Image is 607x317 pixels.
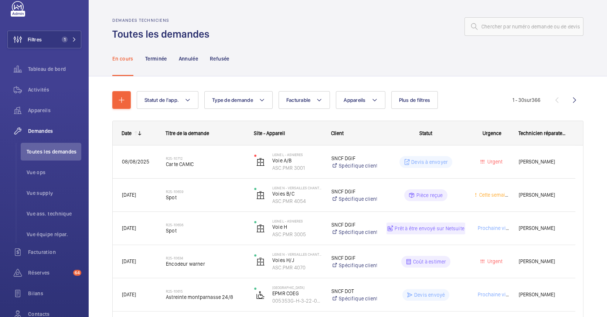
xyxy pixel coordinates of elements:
span: [DATE] [122,292,136,297]
span: Prochaine visite [476,225,514,231]
p: Voies B/C [272,190,322,197]
img: elevator.svg [256,224,265,233]
span: Facturable [286,97,311,103]
span: Urgent [486,258,502,264]
button: Statut de l'app. [137,91,198,109]
span: [PERSON_NAME] [519,224,566,232]
h2: R25-10656 [166,223,245,227]
p: Refusée [210,55,229,62]
span: 1 [62,37,68,42]
div: Date [122,130,132,136]
p: Ligne L - ASNIERES [272,219,322,223]
span: [DATE] [122,192,136,198]
p: Annulée [179,55,198,62]
a: Spécifique client [331,195,377,203]
span: Technicien réparateur [518,130,566,136]
span: Site - Appareil [254,130,285,136]
h2: R25-10634 [166,256,245,260]
button: Facturable [279,91,330,109]
span: Réserves [28,269,70,276]
a: Spécifique client [331,262,377,269]
span: Spot [166,227,245,234]
span: Urgent [486,159,502,165]
p: Ligne N - VERSAILLES CHANTIERS [272,252,322,256]
span: Vue ops [27,169,81,176]
span: Client [331,130,344,136]
button: Type de demande [204,91,273,109]
p: Ligne N - VERSAILLES CHANTIERS [272,186,322,190]
a: Spécifique client [331,228,377,236]
p: Devis à envoyer [411,158,448,166]
img: platform_lift.svg [256,290,265,299]
span: Plus de filtres [399,97,430,103]
span: Vue supply [27,189,81,197]
span: Vue équipe répar. [27,231,81,238]
span: Filtres [28,36,42,43]
p: Ligne L - ASNIERES [272,152,322,157]
h2: R25-10615 [166,289,245,293]
span: Prochaine visite [476,292,514,297]
span: Facturation [28,248,81,256]
p: SNCF DGIF [331,221,377,228]
span: Spot [166,194,245,201]
p: SNCF DGIF [331,188,377,195]
span: [PERSON_NAME] [519,191,566,199]
span: Appareils [344,97,365,103]
span: Bilans [28,290,81,297]
p: 005353G-H-3-22-0-41 [272,297,322,304]
span: [PERSON_NAME] [519,257,566,266]
p: Prêt à être envoyé sur Netsuite [395,225,464,232]
p: Voies H/J [272,256,322,264]
span: Astreinte montparnasse 24/8 [166,293,245,301]
span: 1 - 30 366 [512,97,540,103]
span: Activités [28,86,81,93]
h2: R25-10712 [166,156,245,161]
span: Toutes les demandes [27,148,81,155]
p: SNCF DOT [331,287,377,295]
h2: R25-10659 [166,189,245,194]
p: Voie A/B [272,157,322,164]
p: Pièce reçue [416,192,443,199]
h1: Toutes les demandes [112,27,214,41]
a: Spécifique client [331,295,377,302]
p: ASC.PMR 3005 [272,231,322,238]
p: Coût à estimer [413,258,446,265]
span: Statut de l'app. [144,97,179,103]
img: elevator.svg [256,257,265,266]
button: Appareils [336,91,385,109]
h2: Demandes techniciens [112,18,214,23]
span: [PERSON_NAME] [519,158,566,166]
p: Voie H [272,223,322,231]
span: Statut [419,130,432,136]
span: Encodeur warner [166,260,245,268]
p: ASC.PMR 4054 [272,197,322,205]
p: Devis envoyé [414,291,445,299]
p: SNCF DGIF [331,254,377,262]
span: Appareils [28,107,81,114]
p: EPMR COEG [272,290,322,297]
span: Urgence [482,130,501,136]
p: ASC.PMR 3001 [272,164,322,172]
span: [DATE] [122,225,136,231]
input: Chercher par numéro demande ou de devis [464,17,583,36]
a: Spécifique client [331,162,377,169]
span: Demandes [28,127,81,135]
p: ASC.PMR 4070 [272,264,322,271]
p: SNCF DGIF [331,155,377,162]
span: 64 [73,270,81,276]
span: 08/08/2025 [122,159,149,165]
img: elevator.svg [256,191,265,200]
span: Type de demande [212,97,253,103]
span: Titre de la demande [166,130,209,136]
span: [PERSON_NAME] [519,290,566,299]
button: Plus de filtres [391,91,438,109]
span: Vue ass. technique [27,210,81,217]
span: sur [524,97,532,103]
span: Tableau de bord [28,65,81,73]
p: Terminée [145,55,167,62]
span: [DATE] [122,258,136,264]
span: Carte CAMIC [166,161,245,168]
span: Cette semaine [478,192,511,198]
button: Filtres1 [7,31,81,48]
p: [GEOGRAPHIC_DATA] [272,285,322,290]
